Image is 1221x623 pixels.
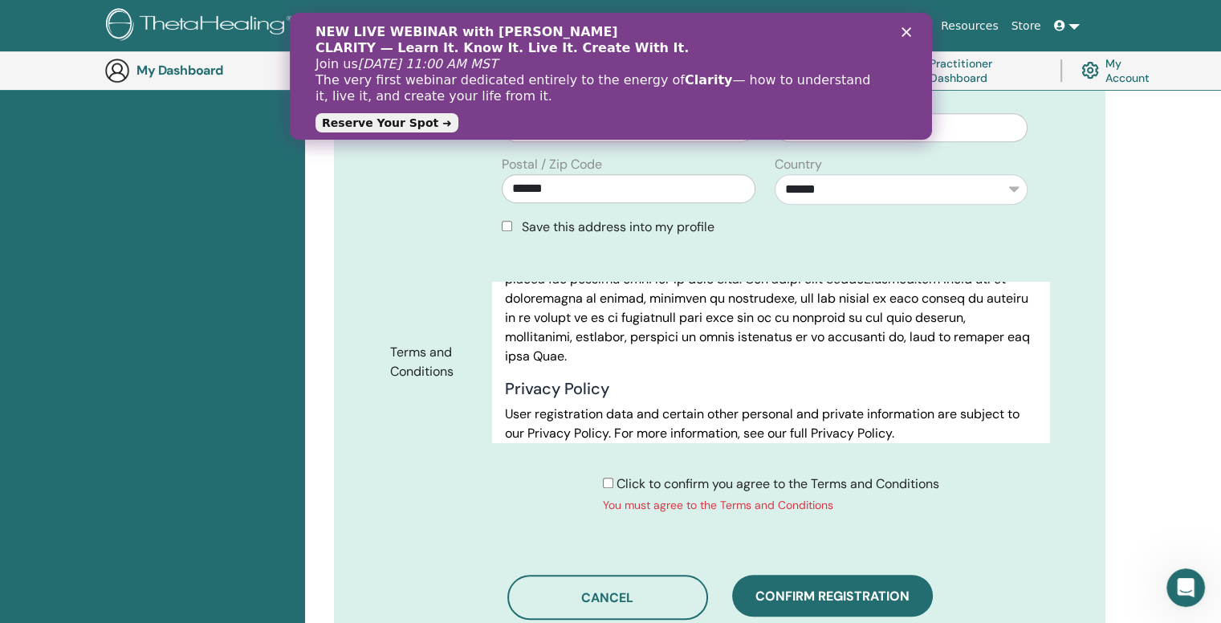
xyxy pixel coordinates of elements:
a: About [580,11,625,41]
img: logo.png [106,8,298,44]
p: User registration data and certain other personal and private information are subject to our Priv... [505,404,1036,442]
span: Click to confirm you agree to the Terms and Conditions [617,475,939,492]
div: Закрыть [612,14,628,24]
b: Clarity [395,59,442,75]
label: Terms and Conditions [378,337,492,387]
h3: My Dashboard [136,63,297,78]
div: You must agree to the Terms and Conditions [603,497,939,514]
img: cog.svg [1081,58,1099,83]
a: Success Stories [834,11,934,41]
a: Courses & Seminars [626,11,753,41]
a: Certification [752,11,833,41]
iframe: Intercom live chat [1166,568,1205,607]
a: Store [1005,11,1048,41]
a: My Account [1081,53,1162,88]
iframe: Intercom live chat баннер [290,13,932,140]
a: Practitioner Dashboard [906,53,1041,88]
span: Confirm registration [755,588,910,605]
span: Save this address into my profile [522,218,714,235]
img: generic-user-icon.jpg [104,58,130,83]
button: Cancel [507,575,708,620]
button: Confirm registration [732,575,933,617]
a: Reserve Your Spot ➜ [26,100,169,120]
h4: Privacy Policy [505,378,1036,397]
a: Resources [934,11,1005,41]
span: Cancel [581,589,633,606]
label: Postal / Zip Code [502,155,602,174]
label: Country [775,155,822,174]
